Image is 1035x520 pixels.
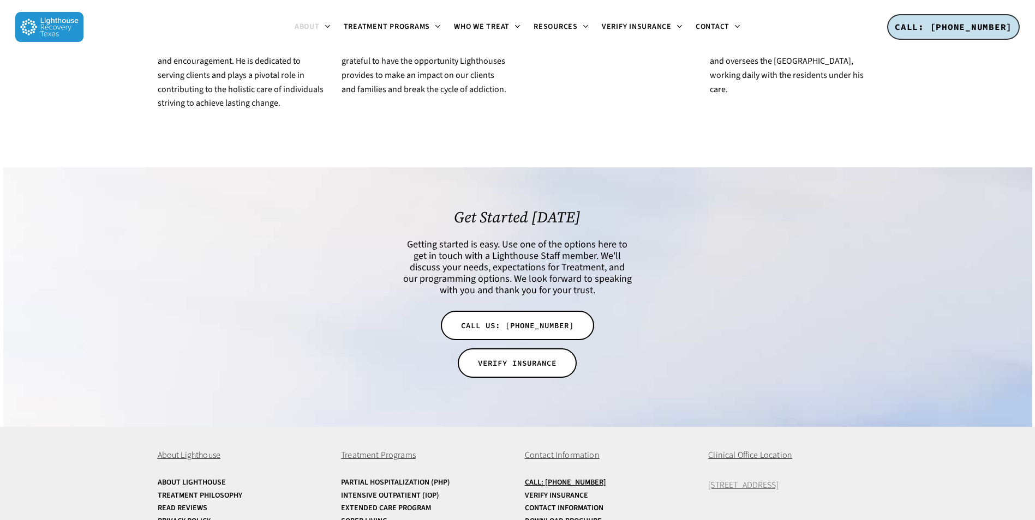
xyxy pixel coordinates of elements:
[403,239,633,296] h6: Getting started is easy. Use one of the options here to get in touch with a Lighthouse Staff memb...
[341,504,510,512] a: Extended Care Program
[158,479,327,487] a: About Lighthouse
[454,21,510,32] span: Who We Treat
[158,504,327,512] a: Read Reviews
[534,21,578,32] span: Resources
[337,23,448,32] a: Treatment Programs
[525,504,694,512] a: Contact Information
[525,477,606,488] u: Call: [PHONE_NUMBER]
[158,449,221,461] span: About Lighthouse
[595,23,689,32] a: Verify Insurance
[461,320,574,331] span: CALL US: [PHONE_NUMBER]
[441,311,594,340] a: CALL US: [PHONE_NUMBER]
[447,23,527,32] a: Who We Treat
[887,14,1020,40] a: CALL: [PHONE_NUMBER]
[525,479,694,487] a: Call: [PHONE_NUMBER]
[525,449,600,461] span: Contact Information
[458,348,577,378] a: VERIFY INSURANCE
[403,208,633,226] h2: Get Started [DATE]
[602,21,672,32] span: Verify Insurance
[478,358,557,368] span: VERIFY INSURANCE
[158,492,327,500] a: Treatment Philosophy
[696,21,729,32] span: Contact
[708,449,792,461] span: Clinical Office Location
[689,23,747,32] a: Contact
[525,492,694,500] a: Verify Insurance
[288,23,337,32] a: About
[708,479,779,491] a: [STREET_ADDRESS]
[344,21,430,32] span: Treatment Programs
[341,492,510,500] a: Intensive Outpatient (IOP)
[341,449,416,461] span: Treatment Programs
[895,21,1012,32] span: CALL: [PHONE_NUMBER]
[15,12,83,42] img: Lighthouse Recovery Texas
[295,21,320,32] span: About
[527,23,595,32] a: Resources
[341,479,510,487] a: Partial Hospitalization (PHP)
